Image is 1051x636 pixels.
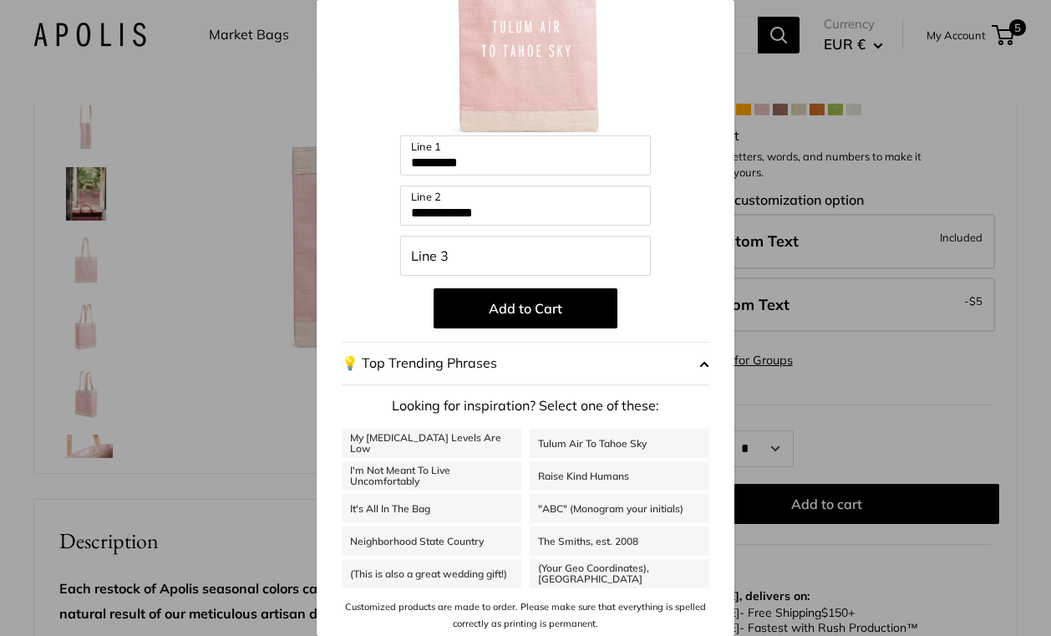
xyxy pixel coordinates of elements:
p: Looking for inspiration? Select one of these: [342,394,709,419]
p: Customized products are made to order. Please make sure that everything is spelled correctly as p... [342,598,709,633]
button: Add to Cart [434,288,617,328]
a: Raise Kind Humans [530,461,709,491]
iframe: Sign Up via Text for Offers [13,572,179,623]
a: (Your Geo Coordinates), [GEOGRAPHIC_DATA] [530,559,709,588]
a: The Smiths, est. 2008 [530,527,709,556]
a: My [MEDICAL_DATA] Levels Are Low [342,429,521,458]
a: It's All In The Bag [342,494,521,523]
a: Neighborhood State Country [342,527,521,556]
button: 💡 Top Trending Phrases [342,342,709,385]
a: "ABC" (Monogram your initials) [530,494,709,523]
a: Tulum Air To Tahoe Sky [530,429,709,458]
a: I'm Not Meant To Live Uncomfortably [342,461,521,491]
a: (This is also a great wedding gift!) [342,559,521,588]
